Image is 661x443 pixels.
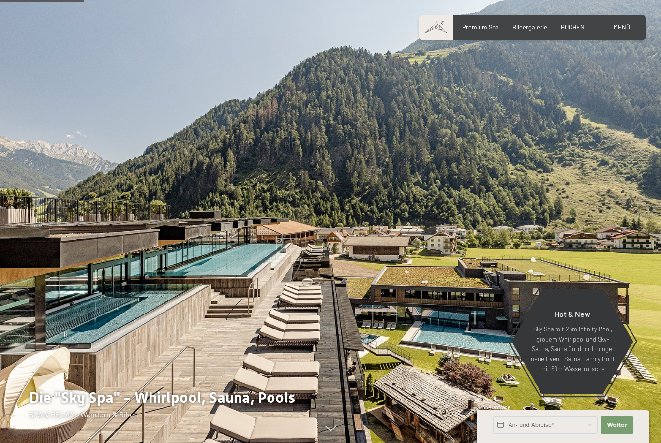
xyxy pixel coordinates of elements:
a: Premium Spa [462,23,499,31]
p: Sky Spa mit 23m Infinity Pool, großem Whirlpool und Sky-Sauna, Sauna Outdoor Lounge, neue Event-S... [530,324,615,373]
span: Hot & New [555,309,590,318]
span: Schnellanfrage [477,404,511,410]
span: Weiter [607,421,627,429]
a: Bildergalerie [512,23,547,31]
button: Weiter [601,416,633,434]
a: BUCHEN [561,23,585,31]
a: Hot & New Sky Spa mit 23m Infinity Pool, großem Whirlpool und Sky-Sauna, Sauna Outdoor Lounge, ne... [511,288,634,395]
span: Menü [614,23,630,31]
